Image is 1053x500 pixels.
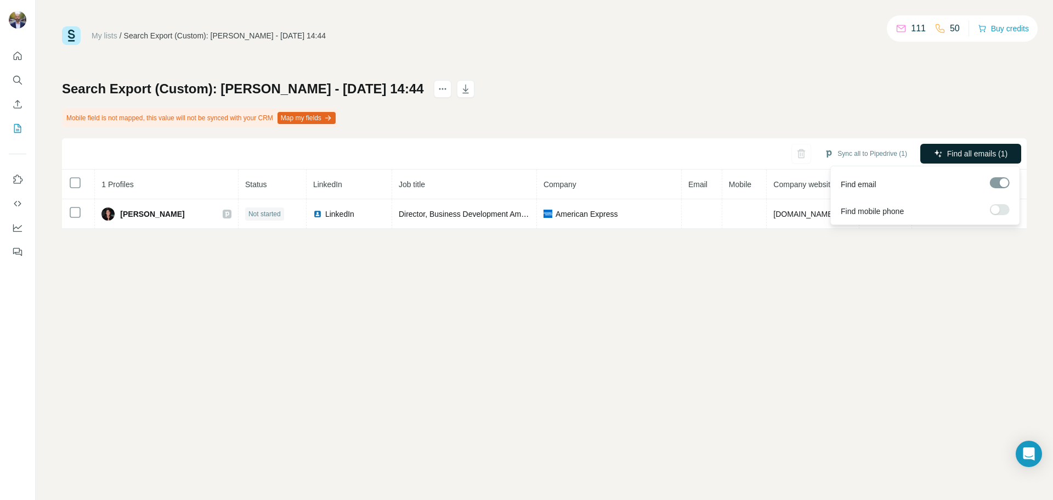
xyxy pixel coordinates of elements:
[245,180,267,189] span: Status
[9,70,26,90] button: Search
[9,170,26,189] button: Use Surfe on LinkedIn
[1016,441,1042,467] div: Open Intercom Messenger
[9,218,26,238] button: Dashboard
[399,180,425,189] span: Job title
[434,80,451,98] button: actions
[773,210,835,218] span: [DOMAIN_NAME]
[313,180,342,189] span: LinkedIn
[9,46,26,66] button: Quick start
[950,22,960,35] p: 50
[101,180,133,189] span: 1 Profiles
[773,180,834,189] span: Company website
[399,210,574,218] span: Director, Business Development Amex Offers & Ads
[911,22,926,35] p: 111
[325,209,354,220] span: LinkedIn
[92,31,117,40] a: My lists
[9,194,26,214] button: Use Surfe API
[62,80,424,98] h1: Search Export (Custom): [PERSON_NAME] - [DATE] 14:44
[817,145,915,162] button: Sync all to Pipedrive (1)
[120,209,184,220] span: [PERSON_NAME]
[544,180,576,189] span: Company
[544,210,552,218] img: company-logo
[9,11,26,29] img: Avatar
[978,21,1029,36] button: Buy credits
[62,26,81,45] img: Surfe Logo
[841,206,904,217] span: Find mobile phone
[124,30,326,41] div: Search Export (Custom): [PERSON_NAME] - [DATE] 14:44
[9,94,26,114] button: Enrich CSV
[101,207,115,221] img: Avatar
[248,209,281,219] span: Not started
[688,180,707,189] span: Email
[556,209,618,220] span: American Express
[947,148,1007,159] span: Find all emails (1)
[278,112,336,124] button: Map my fields
[729,180,751,189] span: Mobile
[120,30,122,41] li: /
[313,210,322,218] img: LinkedIn logo
[62,109,338,127] div: Mobile field is not mapped, this value will not be synced with your CRM
[841,179,876,190] span: Find email
[920,144,1021,164] button: Find all emails (1)
[9,119,26,138] button: My lists
[9,242,26,262] button: Feedback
